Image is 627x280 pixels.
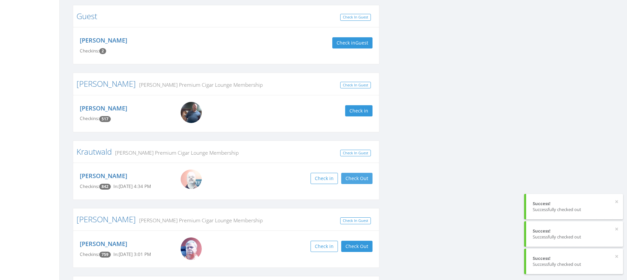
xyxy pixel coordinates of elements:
button: Check in [345,105,373,116]
span: Checkin count [99,48,106,54]
a: Check In Guest [340,217,371,224]
button: × [615,226,618,233]
span: Guest [355,40,368,46]
span: In: [DATE] 4:34 PM [113,183,151,189]
a: [PERSON_NAME] [76,214,136,225]
div: Success! [533,201,616,207]
span: Checkins: [80,115,99,121]
button: Check Out [341,173,373,184]
img: Kevin_Howerton.png [181,102,202,123]
img: WIN_20200824_14_20_23_Pro.jpg [181,170,202,189]
div: Success! [533,228,616,234]
a: [PERSON_NAME] [80,104,127,112]
span: Checkins: [80,183,99,189]
span: In: [DATE] 3:01 PM [113,251,151,257]
div: Success! [533,255,616,262]
small: [PERSON_NAME] Premium Cigar Lounge Membership [136,81,263,88]
a: Guest [76,11,97,21]
img: Big_Mike.jpg [181,237,202,260]
button: Check Out [341,241,373,252]
button: Check in [311,173,338,184]
span: Checkin count [99,252,111,258]
button: × [615,199,618,205]
a: [PERSON_NAME] [80,36,127,44]
a: Check In Guest [340,14,371,21]
a: Check In Guest [340,150,371,157]
button: × [615,253,618,260]
a: [PERSON_NAME] [80,240,127,248]
span: Checkins: [80,48,99,54]
a: [PERSON_NAME] [80,172,127,180]
a: Check In Guest [340,82,371,89]
div: Successfully checked out [533,261,616,267]
small: [PERSON_NAME] Premium Cigar Lounge Membership [136,217,263,224]
a: [PERSON_NAME] [76,78,136,89]
div: Successfully checked out [533,234,616,240]
div: Successfully checked out [533,206,616,213]
span: Checkin count [99,116,111,122]
small: [PERSON_NAME] Premium Cigar Lounge Membership [112,149,239,156]
span: Checkin count [99,184,111,190]
span: Checkins: [80,251,99,257]
button: Check in [311,241,338,252]
a: Krautwald [76,146,112,157]
button: Check inGuest [332,37,373,48]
